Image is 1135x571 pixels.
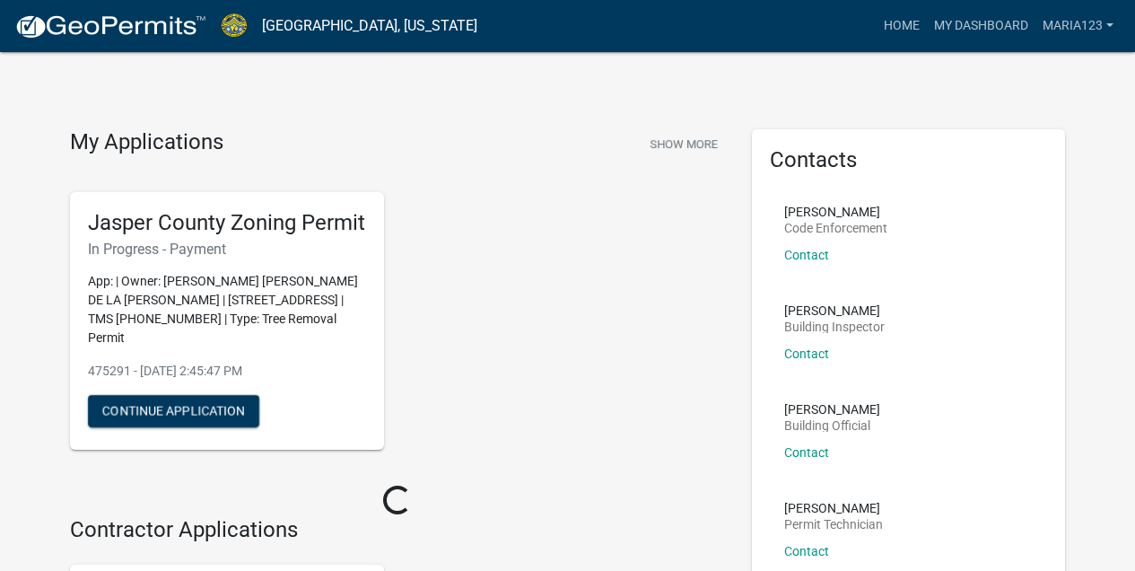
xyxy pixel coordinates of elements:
h6: In Progress - Payment [88,241,366,258]
h5: Jasper County Zoning Permit [88,210,366,236]
p: App: | Owner: [PERSON_NAME] [PERSON_NAME] DE LA [PERSON_NAME] | [STREET_ADDRESS] | TMS [PHONE_NUM... [88,272,366,347]
button: Continue Application [88,395,259,427]
p: [PERSON_NAME] [784,304,885,317]
a: Contact [784,347,829,361]
p: [PERSON_NAME] [784,206,887,218]
p: 475291 - [DATE] 2:45:47 PM [88,362,366,381]
a: My Dashboard [927,9,1035,43]
a: Contact [784,445,829,460]
p: Building Inspector [784,321,885,333]
a: Home [877,9,927,43]
p: Building Official [784,419,880,432]
p: Permit Technician [784,518,883,531]
a: Contact [784,544,829,558]
a: Contact [784,248,829,262]
a: [GEOGRAPHIC_DATA], [US_STATE] [262,11,477,41]
p: [PERSON_NAME] [784,403,880,416]
p: [PERSON_NAME] [784,502,883,514]
h4: My Applications [70,129,223,156]
h4: Contractor Applications [70,517,725,543]
a: maria123 [1035,9,1121,43]
p: Code Enforcement [784,222,887,234]
img: Jasper County, South Carolina [221,13,248,38]
h5: Contacts [770,147,1048,173]
button: Show More [642,129,725,159]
